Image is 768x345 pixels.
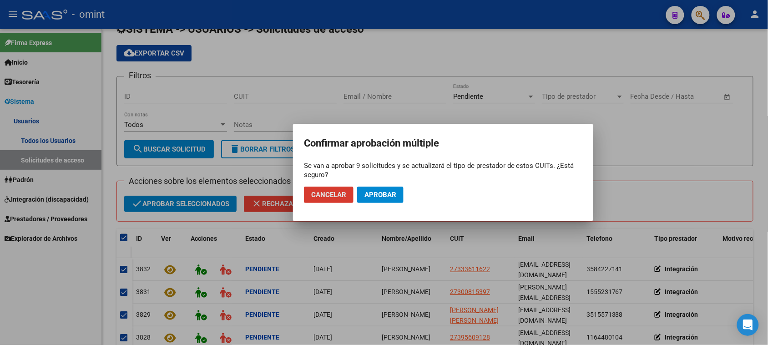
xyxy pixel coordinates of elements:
h2: Confirmar aprobación múltiple [304,135,582,152]
button: Aprobar [357,187,404,203]
button: Cancelar [304,187,354,203]
div: Open Intercom Messenger [737,314,759,336]
span: Cancelar [311,191,346,199]
div: Se van a aprobar 9 solicitudes y se actualizará el tipo de prestador de estos CUITs. ¿Está seguro? [304,161,582,179]
span: Aprobar [364,191,396,199]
